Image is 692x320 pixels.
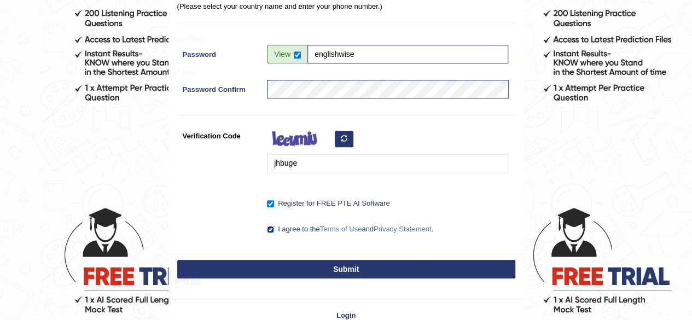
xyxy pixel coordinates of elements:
[267,226,274,233] input: I agree to theTerms of UseandPrivacy Statement.
[177,45,262,60] label: Password
[177,1,515,11] p: (Please select your country name and enter your phone number.)
[177,80,262,95] label: Password Confirm
[267,198,389,209] label: Register for FREE PTE AI Software
[267,200,274,207] input: Register for FREE PTE AI Software
[177,126,262,141] label: Verification Code
[374,225,432,233] a: Privacy Statement
[320,225,362,233] a: Terms of Use
[177,260,515,278] button: Submit
[294,51,301,59] input: Show/Hide Password
[267,224,433,235] label: I agree to the and .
